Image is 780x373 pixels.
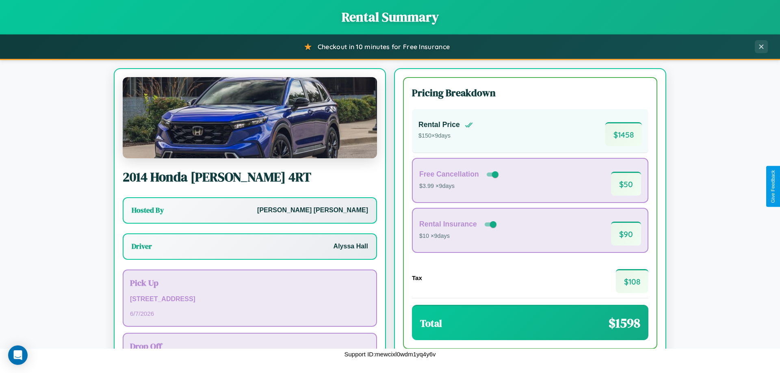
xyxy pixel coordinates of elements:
h2: 2014 Honda [PERSON_NAME] 4RT [123,168,377,186]
div: Open Intercom Messenger [8,345,28,365]
h4: Rental Insurance [419,220,477,229]
span: $ 1458 [605,122,642,146]
h3: Hosted By [132,205,164,215]
p: 6 / 7 / 2026 [130,308,370,319]
span: $ 90 [611,222,641,246]
h3: Drop Off [130,340,370,352]
p: [PERSON_NAME] [PERSON_NAME] [257,205,368,216]
h1: Rental Summary [8,8,772,26]
p: Alyssa Hall [334,241,368,252]
h4: Free Cancellation [419,170,479,179]
span: Checkout in 10 minutes for Free Insurance [318,43,450,51]
img: Honda Montessa Cota 4RT [123,77,377,158]
span: $ 108 [616,269,648,293]
h3: Pricing Breakdown [412,86,648,99]
h4: Tax [412,274,422,281]
div: Give Feedback [770,170,776,203]
p: $ 150 × 9 days [418,131,473,141]
p: $3.99 × 9 days [419,181,500,192]
h3: Total [420,317,442,330]
p: Support ID: mewcixl0wdm1yq4y6v [344,349,435,360]
h4: Rental Price [418,121,460,129]
p: $10 × 9 days [419,231,498,241]
h3: Pick Up [130,277,370,289]
span: $ 1598 [609,314,640,332]
h3: Driver [132,241,152,251]
p: [STREET_ADDRESS] [130,293,370,305]
span: $ 50 [611,172,641,196]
